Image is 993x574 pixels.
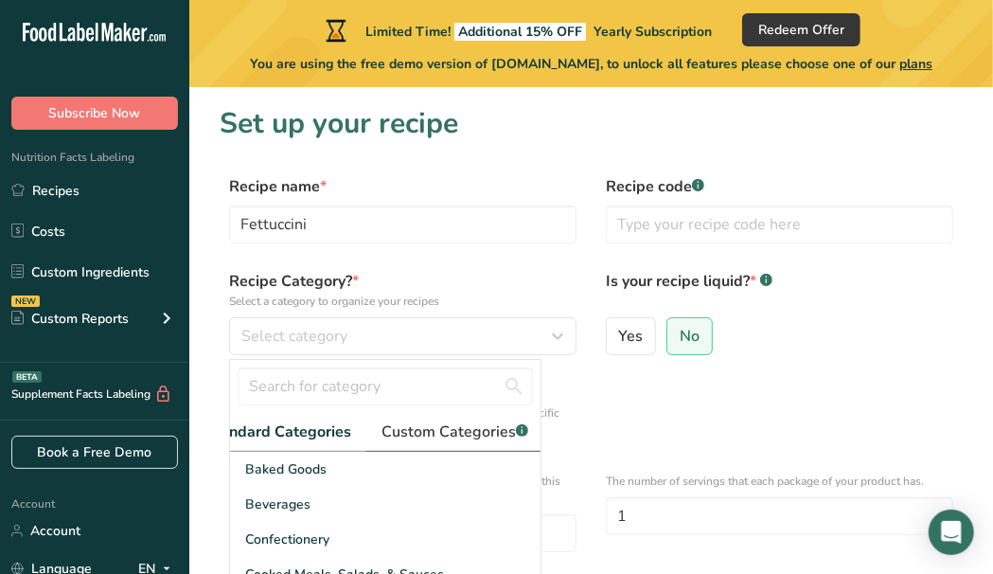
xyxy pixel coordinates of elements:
[594,23,712,41] span: Yearly Subscription
[11,436,178,469] a: Book a Free Demo
[220,102,963,145] h1: Set up your recipe
[229,206,576,243] input: Type your recipe name here
[11,296,40,307] div: NEW
[381,421,528,443] span: Custom Categories
[245,529,329,549] span: Confectionery
[899,55,932,73] span: plans
[250,54,932,74] span: You are using the free demo version of [DOMAIN_NAME], to unlock all features please choose one of...
[929,510,974,555] div: Open Intercom Messenger
[11,309,129,329] div: Custom Reports
[11,97,178,130] button: Subscribe Now
[229,293,576,310] p: Select a category to organize your recipes
[454,23,586,41] span: Additional 15% OFF
[742,13,860,46] button: Redeem Offer
[245,494,310,514] span: Beverages
[606,473,953,490] p: The number of servings that each package of your product has.
[619,327,644,346] span: Yes
[229,175,576,198] label: Recipe name
[241,325,347,348] span: Select category
[680,327,700,346] span: No
[229,270,576,310] label: Recipe Category?
[606,175,953,198] label: Recipe code
[606,270,953,310] label: Is your recipe liquid?
[758,20,844,40] span: Redeem Offer
[322,19,712,42] div: Limited Time!
[12,371,42,383] div: BETA
[49,103,141,123] span: Subscribe Now
[229,317,576,355] button: Select category
[238,368,533,405] input: Search for category
[606,206,953,243] input: Type your recipe code here
[245,459,327,479] span: Baked Goods
[205,421,351,443] span: Standard Categories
